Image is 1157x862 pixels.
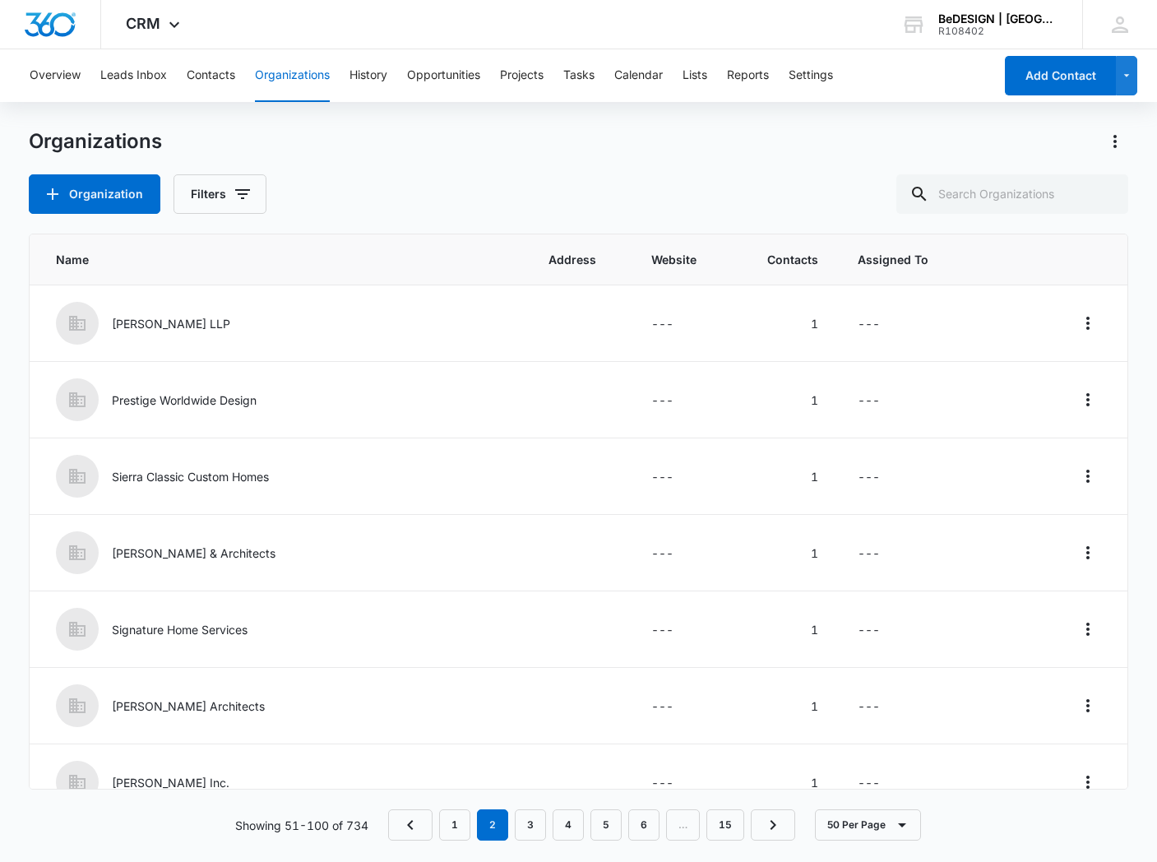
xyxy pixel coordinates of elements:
button: History [349,49,387,102]
td: 1 [731,362,838,438]
td: 1 [731,438,838,515]
a: Page 3 [515,809,546,841]
td: --- [632,668,731,744]
td: 1 [731,515,838,591]
p: Prestige Worldwide Design [112,392,257,409]
button: Leads Inbox [100,49,167,102]
td: --- [838,285,1043,362]
button: Filters [174,174,266,214]
button: Actions [1075,463,1101,489]
td: --- [838,438,1043,515]
button: Overview [30,49,81,102]
button: Opportunities [407,49,480,102]
td: 1 [731,591,838,668]
button: Actions [1075,310,1101,336]
td: --- [838,515,1043,591]
p: [PERSON_NAME] & Architects [112,545,275,562]
span: CRM [126,15,160,32]
button: Calendar [614,49,663,102]
td: 1 [731,744,838,821]
td: --- [838,362,1043,438]
td: --- [632,744,731,821]
div: account id [938,25,1058,37]
td: --- [838,591,1043,668]
p: [PERSON_NAME] Inc. [112,774,229,791]
td: 1 [731,285,838,362]
p: [PERSON_NAME] Architects [112,697,265,715]
button: Actions [1075,616,1101,642]
p: Showing 51-100 of 734 [235,817,368,834]
h1: Organizations [29,129,162,154]
button: Actions [1075,387,1101,413]
button: Contacts [187,49,235,102]
button: Actions [1102,128,1128,155]
span: Website [651,251,711,268]
span: Name [56,251,509,268]
a: Next Page [751,809,795,841]
td: 1 [731,668,838,744]
p: Sierra Classic Custom Homes [112,468,269,485]
td: --- [632,438,731,515]
p: [PERSON_NAME] LLP [112,315,230,332]
button: Projects [500,49,544,102]
button: Add Contact [1005,56,1116,95]
span: Assigned To [858,251,1023,268]
input: Search Organizations [896,174,1128,214]
a: Previous Page [388,809,433,841]
a: Page 4 [553,809,584,841]
button: 50 Per Page [815,809,921,841]
p: Signature Home Services [112,621,248,638]
td: --- [632,362,731,438]
td: --- [632,285,731,362]
em: 2 [477,809,508,841]
button: Settings [789,49,833,102]
td: --- [632,591,731,668]
a: Page 15 [706,809,744,841]
button: Lists [683,49,707,102]
button: Actions [1075,540,1101,566]
td: --- [632,515,731,591]
button: Reports [727,49,769,102]
td: --- [838,744,1043,821]
span: Contacts [751,251,818,268]
a: Page 5 [590,809,622,841]
button: Organization [29,174,160,214]
div: account name [938,12,1058,25]
button: Actions [1075,693,1101,719]
span: Address [548,251,612,268]
button: Tasks [563,49,595,102]
a: Page 1 [439,809,470,841]
button: Organizations [255,49,330,102]
td: --- [838,668,1043,744]
button: Actions [1075,769,1101,795]
a: Page 6 [628,809,659,841]
nav: Pagination [388,809,795,841]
